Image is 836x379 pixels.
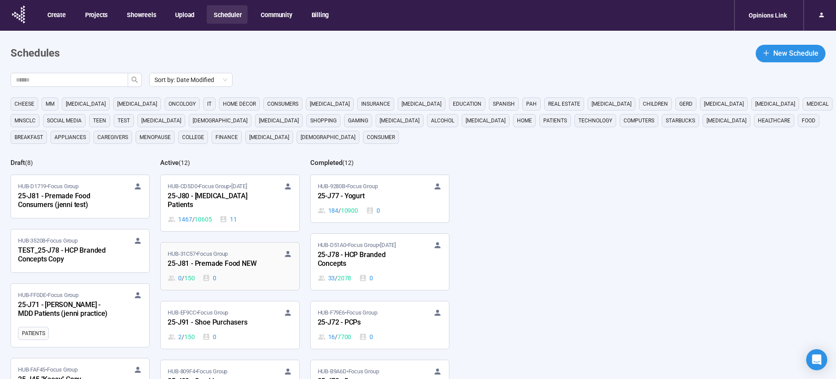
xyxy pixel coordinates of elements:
[305,5,335,24] button: Billing
[66,100,106,108] span: [MEDICAL_DATA]
[254,5,298,24] button: Community
[578,116,612,125] span: technology
[318,308,377,317] span: HUB-F79E6 • Focus Group
[756,45,825,62] button: plusNew Schedule
[802,116,815,125] span: Food
[526,100,537,108] span: PAH
[707,116,746,125] span: [MEDICAL_DATA]
[318,241,396,250] span: HUB-D51A0 • Focus Group •
[168,250,228,258] span: HUB-31C57 • Focus Group
[184,273,194,283] span: 150
[758,116,790,125] span: healthcare
[11,159,25,167] h2: Draft
[202,273,216,283] div: 0
[168,215,212,224] div: 1467
[118,116,130,125] span: Test
[120,5,162,24] button: Showreels
[359,273,373,283] div: 0
[380,116,420,125] span: [MEDICAL_DATA]
[359,332,373,342] div: 0
[179,159,190,166] span: ( 12 )
[311,234,449,290] a: HUB-D51A0•Focus Group•[DATE]25-J78 - HCP Branded Concepts33 / 20780
[361,100,390,108] span: Insurance
[453,100,481,108] span: education
[219,215,237,224] div: 11
[318,317,414,329] div: 25-J72 - PCPs
[14,116,36,125] span: mnsclc
[202,332,216,342] div: 0
[161,175,299,231] a: HUB-CD5D0•Focus Group•[DATE]25-J80 - [MEDICAL_DATA] Patients1467 / 1060511
[348,116,368,125] span: gaming
[18,245,115,265] div: TEST_25-J78 - HCP Branded Concepts Copy
[301,133,355,142] span: [DEMOGRAPHIC_DATA]
[184,332,194,342] span: 150
[338,206,341,215] span: /
[318,367,379,376] span: HUB-B9A6D • Focus Group
[335,332,337,342] span: /
[548,100,580,108] span: real estate
[643,100,668,108] span: children
[215,133,238,142] span: finance
[18,182,79,191] span: HUB-D1719 • Focus Group
[807,100,829,108] span: medical
[743,7,792,24] div: Opinions Link
[11,45,60,62] h1: Schedules
[128,73,142,87] button: search
[18,236,78,245] span: HUB-35208 • Focus Group
[341,206,358,215] span: 10900
[54,133,86,142] span: appliances
[493,100,515,108] span: Spanish
[259,116,299,125] span: [MEDICAL_DATA]
[168,317,264,329] div: 25-J91 - Shoe Purchasers
[131,76,138,83] span: search
[11,284,149,347] a: HUB-FF0DE•Focus Group25-J71 - [PERSON_NAME] - MDD Patients (jenni practice)Patients
[154,73,227,86] span: Sort by: Date Modified
[11,175,149,218] a: HUB-D1719•Focus Group25-J81 - Premade Food Consumers (jenni test)
[18,191,115,211] div: 25-J81 - Premade Food Consumers (jenni test)
[249,133,289,142] span: [MEDICAL_DATA]
[161,243,299,290] a: HUB-31C57•Focus Group25-J81 - Premade Food NEW0 / 1500
[380,242,396,248] time: [DATE]
[182,273,184,283] span: /
[704,100,744,108] span: [MEDICAL_DATA]
[342,159,354,166] span: ( 12 )
[11,229,149,272] a: HUB-35208•Focus GroupTEST_25-J78 - HCP Branded Concepts Copy
[310,159,342,167] h2: Completed
[93,116,106,125] span: Teen
[18,291,79,300] span: HUB-FF0DE • Focus Group
[47,116,82,125] span: social media
[806,349,827,370] div: Open Intercom Messenger
[267,100,298,108] span: consumers
[366,206,380,215] div: 0
[223,100,256,108] span: home decor
[192,215,195,224] span: /
[194,215,212,224] span: 10605
[207,5,248,24] button: Scheduler
[337,332,351,342] span: 7700
[466,116,506,125] span: [MEDICAL_DATA]
[431,116,454,125] span: alcohol
[168,367,227,376] span: HUB-809F4 • Focus Group
[168,308,228,317] span: HUB-EF9CC • Focus Group
[318,250,414,270] div: 25-J78 - HCP Branded Concepts
[168,182,247,191] span: HUB-CD5D0 • Focus Group •
[193,116,248,125] span: [DEMOGRAPHIC_DATA]
[78,5,114,24] button: Projects
[141,116,181,125] span: [MEDICAL_DATA]
[168,191,264,211] div: 25-J80 - [MEDICAL_DATA] Patients
[22,329,45,338] span: Patients
[679,100,692,108] span: GERD
[182,332,184,342] span: /
[182,133,204,142] span: college
[335,273,337,283] span: /
[169,100,196,108] span: oncology
[168,258,264,270] div: 25-J81 - Premade Food NEW
[624,116,654,125] span: computers
[337,273,351,283] span: 2078
[592,100,631,108] span: [MEDICAL_DATA]
[14,100,34,108] span: cheese
[207,100,212,108] span: it
[18,300,115,320] div: 25-J71 - [PERSON_NAME] - MDD Patients (jenni practice)
[168,5,201,24] button: Upload
[755,100,795,108] span: [MEDICAL_DATA]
